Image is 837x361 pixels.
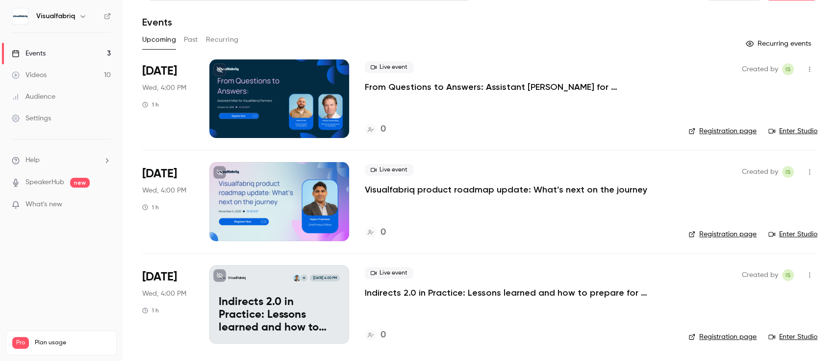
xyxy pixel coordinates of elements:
[142,16,172,28] h1: Events
[688,229,757,239] a: Registration page
[786,269,791,281] span: IS
[12,70,47,80] div: Videos
[142,289,186,299] span: Wed, 4:00 PM
[365,226,386,239] a: 0
[12,49,46,58] div: Events
[310,275,339,281] span: [DATE] 4:00 PM
[300,274,308,282] div: M
[782,269,794,281] span: Itamar Seligsohn
[293,275,300,281] img: Rajeev Prabhakar
[688,126,757,136] a: Registration page
[365,81,659,93] a: From Questions to Answers: Assistant [PERSON_NAME] for Visualfabriq Partners
[786,166,791,178] span: IS
[742,63,778,75] span: Created by
[786,63,791,75] span: IS
[209,265,349,344] a: Indirects 2.0 in Practice: Lessons learned and how to prepare for successVisualfabriqMRajeev Prab...
[12,8,28,24] img: Visualfabriq
[12,92,55,102] div: Audience
[768,332,817,342] a: Enter Studio
[365,61,413,73] span: Live event
[782,63,794,75] span: Itamar Seligsohn
[742,166,778,178] span: Created by
[25,177,64,188] a: SpeakerHub
[782,166,794,178] span: Itamar Seligsohn
[365,287,659,299] a: Indirects 2.0 in Practice: Lessons learned and how to prepare for success
[12,337,29,349] span: Pro
[25,155,40,166] span: Help
[142,203,159,211] div: 1 h
[99,200,111,209] iframe: Noticeable Trigger
[142,162,194,241] div: Nov 5 Wed, 4:00 PM (Europe/Amsterdam)
[219,296,340,334] p: Indirects 2.0 in Practice: Lessons learned and how to prepare for success
[142,63,177,79] span: [DATE]
[142,83,186,93] span: Wed, 4:00 PM
[142,59,194,138] div: Oct 22 Wed, 4:00 PM (Europe/Amsterdam)
[742,269,778,281] span: Created by
[35,339,110,347] span: Plan usage
[380,123,386,136] h4: 0
[12,113,51,123] div: Settings
[365,164,413,176] span: Live event
[380,226,386,239] h4: 0
[142,166,177,182] span: [DATE]
[380,329,386,342] h4: 0
[25,199,62,210] span: What's new
[365,267,413,279] span: Live event
[142,101,159,109] div: 1 h
[12,155,111,166] li: help-dropdown-opener
[142,269,177,285] span: [DATE]
[741,36,817,52] button: Recurring events
[206,32,239,48] button: Recurring
[36,11,75,21] h6: Visualfabriq
[365,123,386,136] a: 0
[365,329,386,342] a: 0
[688,332,757,342] a: Registration page
[184,32,198,48] button: Past
[142,32,176,48] button: Upcoming
[768,229,817,239] a: Enter Studio
[142,265,194,344] div: Nov 19 Wed, 4:00 PM (Europe/Amsterdam)
[70,178,90,188] span: new
[228,276,246,280] p: Visualfabriq
[142,186,186,195] span: Wed, 4:00 PM
[768,126,817,136] a: Enter Studio
[142,306,159,314] div: 1 h
[365,184,647,195] a: Visualfabriq product roadmap update: What’s next on the journey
